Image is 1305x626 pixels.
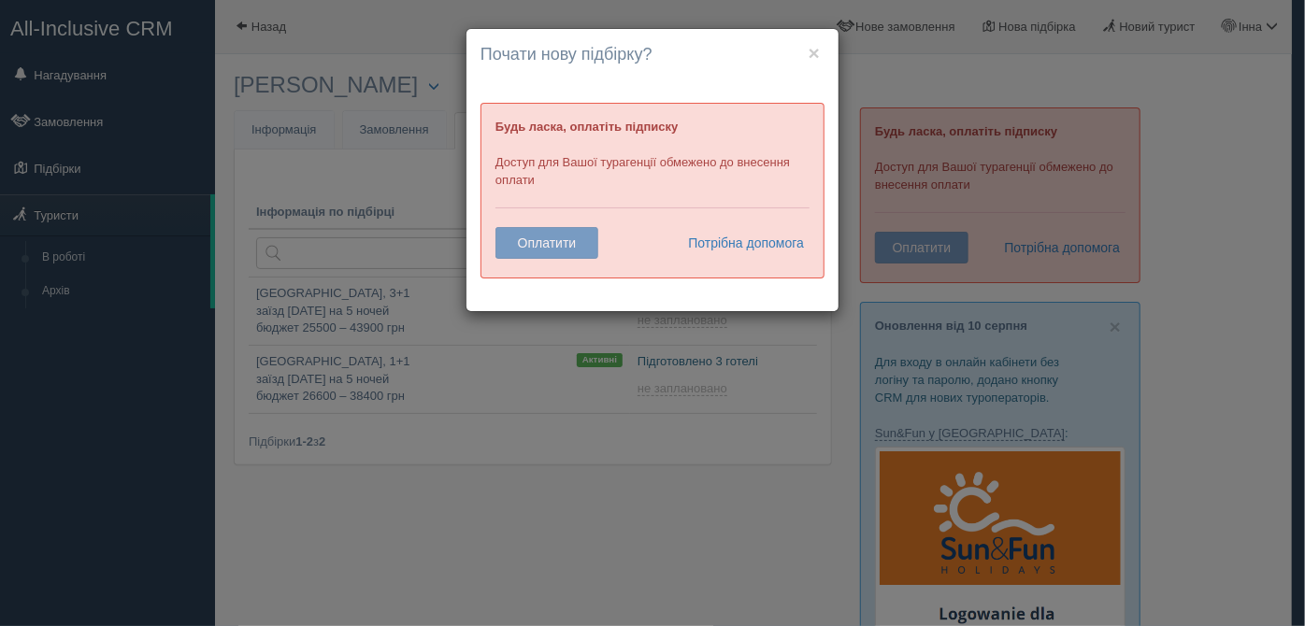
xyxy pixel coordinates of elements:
button: × [809,43,820,63]
b: Будь ласка, оплатіть підписку [495,120,678,134]
h4: Почати нову підбірку? [480,43,825,67]
button: Оплатити [495,227,598,259]
div: Доступ для Вашої турагенції обмежено до внесення оплати [480,103,825,278]
a: Потрібна допомога [676,227,805,259]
